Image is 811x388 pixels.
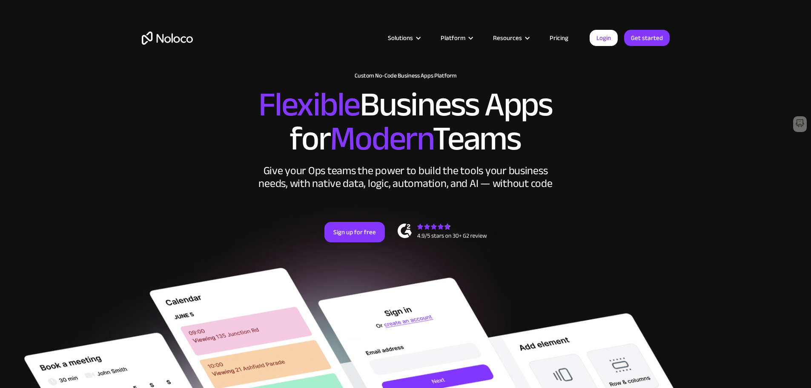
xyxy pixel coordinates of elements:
div: Resources [493,32,522,43]
a: home [142,32,193,45]
a: Sign up for free [324,222,385,242]
a: Login [590,30,618,46]
span: Modern [330,107,433,170]
h2: Business Apps for Teams [142,88,670,156]
div: Solutions [377,32,430,43]
div: Platform [441,32,465,43]
div: Platform [430,32,482,43]
div: Solutions [388,32,413,43]
div: Resources [482,32,539,43]
a: Pricing [539,32,579,43]
span: Flexible [258,73,360,136]
div: Give your Ops teams the power to build the tools your business needs, with native data, logic, au... [257,164,555,190]
a: Get started [624,30,670,46]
